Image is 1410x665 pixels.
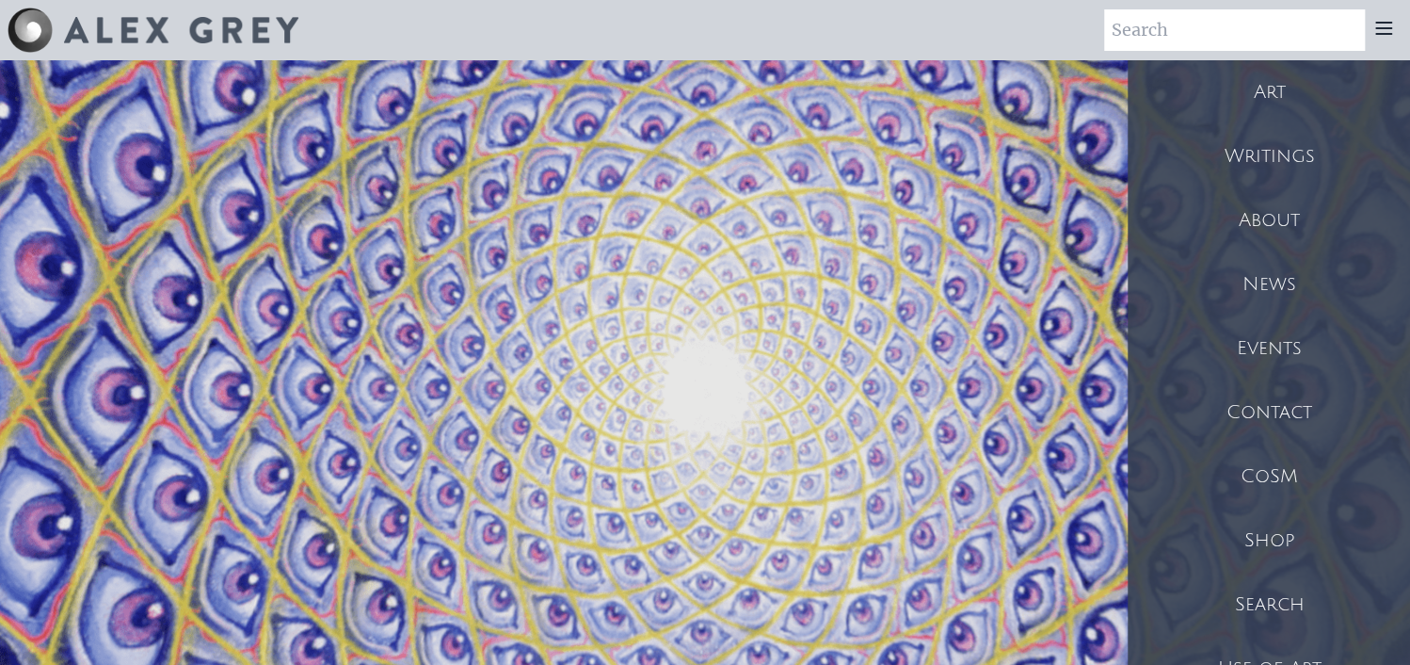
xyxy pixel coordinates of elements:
a: Events [1128,316,1410,381]
a: Shop [1128,509,1410,573]
a: Art [1128,60,1410,124]
a: News [1128,252,1410,316]
input: Search [1104,9,1365,51]
a: CoSM [1128,445,1410,509]
a: Writings [1128,124,1410,188]
a: Contact [1128,381,1410,445]
a: Search [1128,573,1410,637]
a: About [1128,188,1410,252]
